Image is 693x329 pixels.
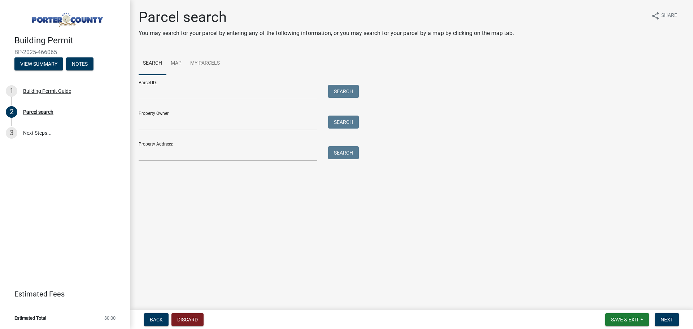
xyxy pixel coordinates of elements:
[645,9,683,23] button: shareShare
[14,57,63,70] button: View Summary
[6,85,17,97] div: 1
[23,109,53,114] div: Parcel search
[328,116,359,129] button: Search
[166,52,186,75] a: Map
[661,12,677,20] span: Share
[605,313,649,326] button: Save & Exit
[139,29,514,38] p: You may search for your parcel by entering any of the following information, or you may search fo...
[104,316,115,320] span: $0.00
[23,88,71,94] div: Building Permit Guide
[328,85,359,98] button: Search
[150,317,163,322] span: Back
[661,317,673,322] span: Next
[6,287,118,301] a: Estimated Fees
[14,316,46,320] span: Estimated Total
[328,146,359,159] button: Search
[14,35,124,46] h4: Building Permit
[186,52,224,75] a: My Parcels
[655,313,679,326] button: Next
[6,127,17,139] div: 3
[171,313,204,326] button: Discard
[66,61,93,67] wm-modal-confirm: Notes
[139,9,514,26] h1: Parcel search
[14,61,63,67] wm-modal-confirm: Summary
[144,313,169,326] button: Back
[14,49,115,56] span: BP-2025-466065
[6,106,17,118] div: 2
[14,8,118,28] img: Porter County, Indiana
[66,57,93,70] button: Notes
[651,12,660,20] i: share
[611,317,639,322] span: Save & Exit
[139,52,166,75] a: Search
